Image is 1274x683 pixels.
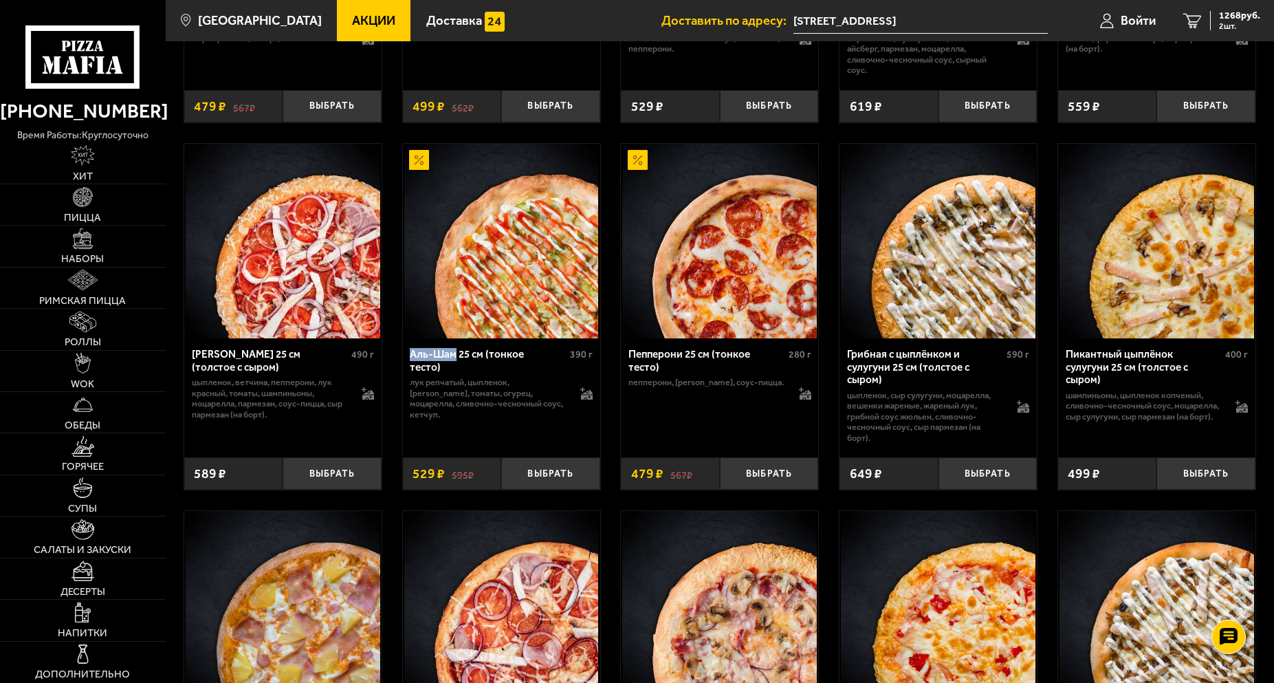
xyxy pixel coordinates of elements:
[621,144,818,338] a: АкционныйПепперони 25 см (тонкое тесто)
[1066,390,1222,422] p: шампиньоны, цыпленок копченый, сливочно-чесночный соус, моцарелла, сыр сулугуни, сыр пармезан (на...
[61,587,105,597] span: Десерты
[404,144,599,338] img: Аль-Шам 25 см (тонкое тесто)
[62,462,104,472] span: Горячее
[1121,14,1156,28] span: Войти
[850,466,882,481] span: 649 ₽
[628,377,785,387] p: пепперони, [PERSON_NAME], соус-пицца.
[61,254,104,264] span: Наборы
[192,348,349,373] div: [PERSON_NAME] 25 см (толстое с сыром)
[1059,144,1254,338] img: Пикантный цыплёнок сулугуни 25 см (толстое с сыром)
[73,171,93,182] span: Хит
[452,467,474,480] s: 595 ₽
[65,337,101,347] span: Роллы
[720,457,818,490] button: Выбрать
[71,379,94,389] span: WOK
[1068,466,1100,481] span: 499 ₽
[192,377,349,420] p: цыпленок, ветчина, пепперони, лук красный, томаты, шампиньоны, моцарелла, пармезан, соус-пицца, с...
[847,390,1004,443] p: цыпленок, сыр сулугуни, моцарелла, вешенки жареные, жареный лук, грибной соус Жюльен, сливочно-че...
[409,150,429,170] img: Акционный
[194,98,226,114] span: 479 ₽
[485,12,505,32] img: 15daf4d41897b9f0e9f617042186c801.svg
[233,100,255,113] s: 567 ₽
[847,22,1004,75] p: цыпленок копченый, ветчина, томаты, корнишоны, лук красный, салат айсберг, пармезан, моцарелла, с...
[631,466,663,481] span: 479 ₽
[1066,348,1222,387] div: Пикантный цыплёнок сулугуни 25 см (толстое с сыром)
[283,457,381,490] button: Выбрать
[64,213,101,223] span: Пицца
[1007,349,1029,360] span: 590 г
[413,98,445,114] span: 499 ₽
[194,466,226,481] span: 589 ₽
[850,98,882,114] span: 619 ₽
[793,8,1048,34] input: Ваш адрес доставки
[789,349,811,360] span: 280 г
[1058,144,1255,338] a: Пикантный цыплёнок сулугуни 25 см (толстое с сыром)
[186,144,380,338] img: Петровская 25 см (толстое с сыром)
[938,90,1037,122] button: Выбрать
[184,144,382,338] a: Петровская 25 см (толстое с сыром)
[628,348,785,373] div: Пепперони 25 см (тонкое тесто)
[410,348,567,373] div: Аль-Шам 25 см (тонкое тесто)
[501,457,600,490] button: Выбрать
[839,144,1037,338] a: Грибная с цыплёнком и сулугуни 25 см (толстое с сыром)
[34,545,131,555] span: Салаты и закуски
[351,349,374,360] span: 490 г
[65,420,100,431] span: Обеды
[283,90,381,122] button: Выбрать
[720,90,818,122] button: Выбрать
[403,144,600,338] a: АкционныйАль-Шам 25 см (тонкое тесто)
[452,100,474,113] s: 562 ₽
[670,467,692,480] s: 567 ₽
[1219,22,1260,30] span: 2 шт.
[1219,11,1260,21] span: 1268 руб.
[68,503,97,514] span: Супы
[1068,98,1100,114] span: 559 ₽
[631,98,663,114] span: 529 ₽
[847,348,1004,387] div: Грибная с цыплёнком и сулугуни 25 см (толстое с сыром)
[841,144,1035,338] img: Грибная с цыплёнком и сулугуни 25 см (толстое с сыром)
[35,669,130,680] span: Дополнительно
[1156,90,1255,122] button: Выбрать
[198,14,322,28] span: [GEOGRAPHIC_DATA]
[413,466,445,481] span: 529 ₽
[501,90,600,122] button: Выбрать
[661,14,793,28] span: Доставить по адресу:
[39,296,126,306] span: Римская пицца
[1225,349,1248,360] span: 400 г
[628,150,648,170] img: Акционный
[410,377,567,420] p: лук репчатый, цыпленок, [PERSON_NAME], томаты, огурец, моцарелла, сливочно-чесночный соус, кетчуп.
[1156,457,1255,490] button: Выбрать
[622,144,817,338] img: Пепперони 25 см (тонкое тесто)
[352,14,395,28] span: Акции
[570,349,593,360] span: 390 г
[58,628,107,638] span: Напитки
[938,457,1037,490] button: Выбрать
[426,14,482,28] span: Доставка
